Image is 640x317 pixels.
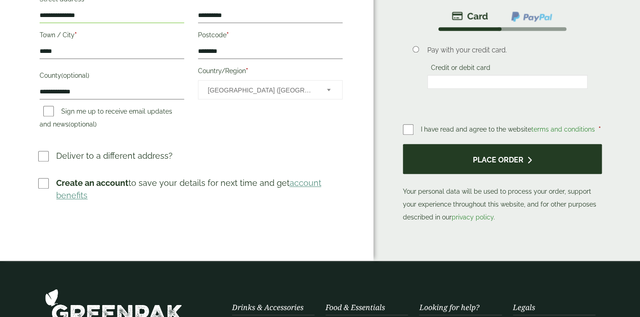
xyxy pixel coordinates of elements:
[531,126,595,133] a: terms and conditions
[421,126,597,133] span: I have read and agree to the website
[69,121,97,128] span: (optional)
[430,78,585,86] iframe: Secure card payment input frame
[510,11,553,23] img: ppcp-gateway.png
[198,29,343,44] label: Postcode
[40,29,184,44] label: Town / City
[75,31,77,39] abbr: required
[43,106,54,116] input: Sign me up to receive email updates and news(optional)
[56,178,128,188] strong: Create an account
[61,72,89,79] span: (optional)
[56,177,343,202] p: to save your details for next time and get
[452,11,488,22] img: stripe.png
[56,178,321,200] a: account benefits
[198,64,343,80] label: Country/Region
[427,64,494,74] label: Credit or debit card
[246,67,248,75] abbr: required
[40,108,172,131] label: Sign me up to receive email updates and news
[56,150,173,162] p: Deliver to a different address?
[403,144,602,224] p: Your personal data will be used to process your order, support your experience throughout this we...
[452,213,494,221] a: privacy policy
[40,69,184,85] label: County
[403,144,602,174] button: Place order
[427,45,588,55] p: Pay with your credit card.
[198,80,343,99] span: Country/Region
[227,31,229,39] abbr: required
[599,126,601,133] abbr: required
[208,81,314,100] span: United Kingdom (UK)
